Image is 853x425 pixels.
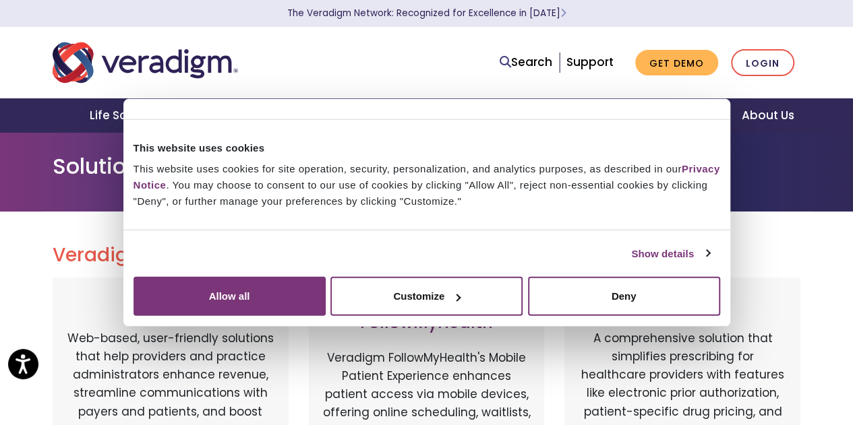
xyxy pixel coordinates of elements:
[731,49,794,77] a: Login
[725,98,810,133] a: About Us
[53,40,238,85] img: Veradigm logo
[566,54,614,70] a: Support
[500,53,552,71] a: Search
[66,294,275,313] h3: Payerpath
[73,98,185,133] a: Life Sciences
[594,328,837,409] iframe: Drift Chat Widget
[53,244,801,267] h2: Veradigm Solutions
[134,161,720,209] div: This website uses cookies for site operation, security, personalization, and analytics purposes, ...
[330,277,523,316] button: Customize
[528,277,720,316] button: Deny
[53,154,801,179] h1: Solution Login
[134,163,720,191] a: Privacy Notice
[631,245,709,261] a: Show details
[134,139,720,156] div: This website uses cookies
[134,277,326,316] button: Allow all
[287,7,566,20] a: The Veradigm Network: Recognized for Excellence in [DATE]Learn More
[322,294,531,333] h3: Veradigm FollowMyHealth
[635,50,718,76] a: Get Demo
[560,7,566,20] span: Learn More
